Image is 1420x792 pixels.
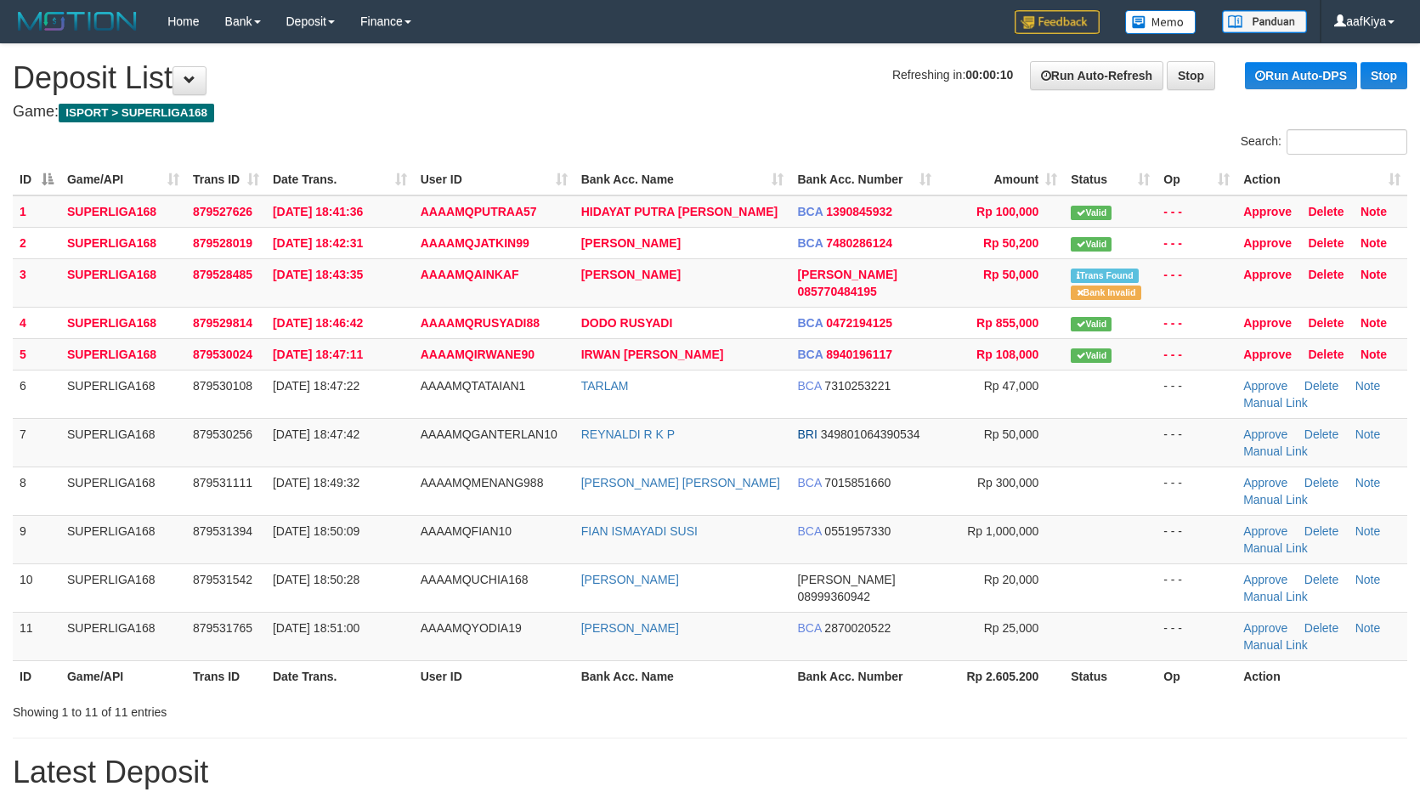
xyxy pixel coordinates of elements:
td: SUPERLIGA168 [60,563,186,612]
td: - - - [1157,467,1236,515]
span: Valid transaction [1071,237,1112,252]
span: Bank is not match [1071,286,1140,300]
span: [DATE] 18:50:09 [273,524,359,538]
th: User ID: activate to sort column ascending [414,164,574,195]
span: Valid transaction [1071,206,1112,220]
span: Copy 085770484195 to clipboard [797,285,876,298]
th: ID: activate to sort column descending [13,164,60,195]
a: Manual Link [1243,541,1308,555]
h1: Deposit List [13,61,1407,95]
th: Trans ID: activate to sort column ascending [186,164,266,195]
td: SUPERLIGA168 [60,227,186,258]
a: TARLAM [581,379,629,393]
th: Trans ID [186,660,266,692]
a: Approve [1243,427,1287,441]
a: Approve [1243,573,1287,586]
a: Manual Link [1243,590,1308,603]
span: Copy 7015851660 to clipboard [824,476,891,489]
span: [DATE] 18:50:28 [273,573,359,586]
div: Showing 1 to 11 of 11 entries [13,697,579,721]
a: Approve [1243,316,1292,330]
a: Delete [1304,524,1338,538]
span: Copy 08999360942 to clipboard [797,590,870,603]
th: Bank Acc. Name: activate to sort column ascending [574,164,791,195]
span: ISPORT > SUPERLIGA168 [59,104,214,122]
td: 5 [13,338,60,370]
span: Rp 100,000 [976,205,1038,218]
h4: Game: [13,104,1407,121]
td: 11 [13,612,60,660]
a: Delete [1304,573,1338,586]
td: - - - [1157,227,1236,258]
span: Valid transaction [1071,317,1112,331]
a: Run Auto-DPS [1245,62,1357,89]
a: Delete [1308,268,1344,281]
span: Copy 7480286124 to clipboard [826,236,892,250]
a: Note [1355,427,1381,441]
span: Copy 7310253221 to clipboard [824,379,891,393]
th: Action: activate to sort column ascending [1236,164,1407,195]
span: 879531542 [193,573,252,586]
a: Note [1361,205,1387,218]
a: Stop [1361,62,1407,89]
td: SUPERLIGA168 [60,612,186,660]
span: Similar transaction found [1071,269,1139,283]
td: 9 [13,515,60,563]
td: - - - [1157,563,1236,612]
td: 6 [13,370,60,418]
a: Note [1361,268,1387,281]
th: Status [1064,660,1157,692]
a: Note [1355,573,1381,586]
img: MOTION_logo.png [13,8,142,34]
span: [PERSON_NAME] [797,268,897,281]
span: AAAAMQJATKIN99 [421,236,529,250]
span: Rp 50,000 [983,268,1038,281]
th: Bank Acc. Number: activate to sort column ascending [790,164,938,195]
span: Rp 20,000 [984,573,1039,586]
a: Delete [1308,316,1344,330]
span: Rp 47,000 [984,379,1039,393]
input: Search: [1287,129,1407,155]
a: [PERSON_NAME] [581,268,681,281]
td: 7 [13,418,60,467]
td: - - - [1157,258,1236,307]
span: Copy 1390845932 to clipboard [826,205,892,218]
span: BCA [797,524,821,538]
span: [DATE] 18:47:22 [273,379,359,393]
img: Button%20Memo.svg [1125,10,1197,34]
span: 879528485 [193,268,252,281]
label: Search: [1241,129,1407,155]
span: AAAAMQTATAIAN1 [421,379,526,393]
span: Rp 108,000 [976,348,1038,361]
a: Approve [1243,236,1292,250]
a: Delete [1304,621,1338,635]
a: Note [1355,476,1381,489]
span: Copy 349801064390534 to clipboard [821,427,920,441]
td: - - - [1157,195,1236,228]
a: Approve [1243,524,1287,538]
a: REYNALDI R K P [581,427,675,441]
th: Game/API [60,660,186,692]
a: Approve [1243,348,1292,361]
span: BCA [797,205,823,218]
span: Rp 855,000 [976,316,1038,330]
span: Rp 50,000 [984,427,1039,441]
a: IRWAN [PERSON_NAME] [581,348,724,361]
span: 879527626 [193,205,252,218]
td: 4 [13,307,60,338]
a: Approve [1243,476,1287,489]
td: SUPERLIGA168 [60,418,186,467]
a: [PERSON_NAME] [581,621,679,635]
span: 879530108 [193,379,252,393]
span: 879530256 [193,427,252,441]
span: 879530024 [193,348,252,361]
th: Op: activate to sort column ascending [1157,164,1236,195]
th: Bank Acc. Name [574,660,791,692]
span: Copy 0551957330 to clipboard [824,524,891,538]
th: Rp 2.605.200 [938,660,1064,692]
span: AAAAMQIRWANE90 [421,348,535,361]
th: Status: activate to sort column ascending [1064,164,1157,195]
td: SUPERLIGA168 [60,370,186,418]
th: Bank Acc. Number [790,660,938,692]
span: Copy 8940196117 to clipboard [826,348,892,361]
